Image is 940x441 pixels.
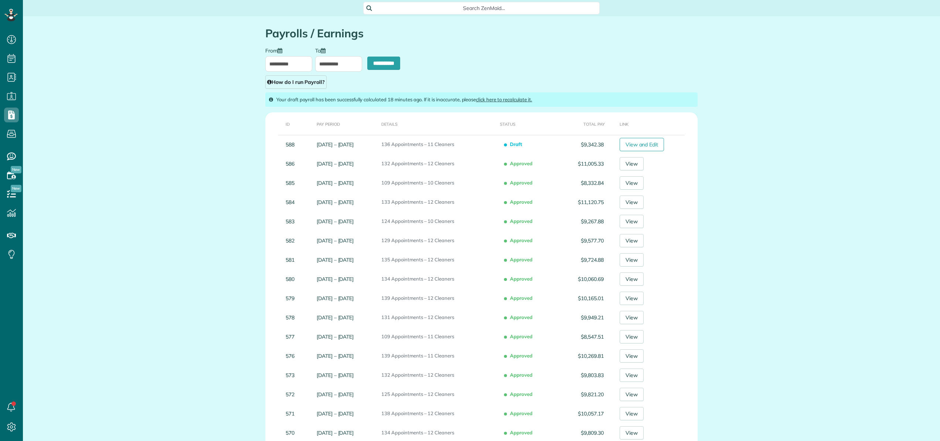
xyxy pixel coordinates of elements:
td: $9,724.88 [559,250,607,269]
td: $9,577.70 [559,231,607,250]
a: View [620,349,644,363]
th: Details [378,112,497,135]
td: $9,821.20 [559,385,607,404]
td: 133 Appointments – 12 Cleaners [378,193,497,212]
td: 125 Appointments – 12 Cleaners [378,385,497,404]
td: 580 [265,269,314,289]
a: View [620,157,644,170]
a: View and Edit [620,138,664,151]
td: 583 [265,212,314,231]
td: 588 [265,135,314,154]
span: Approved [505,177,535,189]
span: Approved [505,311,535,324]
a: View [620,292,644,305]
td: 138 Appointments – 12 Cleaners [378,404,497,423]
span: Draft [505,138,525,151]
a: View [620,388,644,401]
td: 124 Appointments – 10 Cleaners [378,212,497,231]
label: To [315,47,329,53]
td: 586 [265,154,314,173]
h1: Payrolls / Earnings [265,27,698,40]
td: 576 [265,346,314,366]
span: Approved [505,292,535,305]
a: View [620,253,644,267]
a: View [620,369,644,382]
a: [DATE] – [DATE] [317,199,354,206]
a: View [620,176,644,190]
td: $11,120.75 [559,193,607,212]
td: 132 Appointments – 12 Cleaners [378,154,497,173]
a: [DATE] – [DATE] [317,141,354,148]
td: 109 Appointments – 10 Cleaners [378,173,497,193]
span: Approved [505,157,535,170]
td: 139 Appointments – 11 Cleaners [378,346,497,366]
a: View [620,196,644,209]
td: $11,005.33 [559,154,607,173]
a: [DATE] – [DATE] [317,410,354,417]
td: 573 [265,366,314,385]
td: 134 Appointments – 12 Cleaners [378,269,497,289]
td: 582 [265,231,314,250]
a: click here to recalculate it. [476,96,532,102]
td: 131 Appointments – 12 Cleaners [378,308,497,327]
a: [DATE] – [DATE] [317,430,354,436]
a: [DATE] – [DATE] [317,180,354,186]
a: [DATE] – [DATE] [317,333,354,340]
td: 139 Appointments – 12 Cleaners [378,289,497,308]
span: New [11,185,21,192]
a: View [620,272,644,286]
td: 579 [265,289,314,308]
a: [DATE] – [DATE] [317,160,354,167]
a: [DATE] – [DATE] [317,257,354,263]
td: $10,269.81 [559,346,607,366]
td: $10,165.01 [559,289,607,308]
a: [DATE] – [DATE] [317,218,354,225]
td: $8,547.51 [559,327,607,346]
span: Approved [505,388,535,401]
label: From [265,47,286,53]
a: [DATE] – [DATE] [317,237,354,244]
td: 129 Appointments – 12 Cleaners [378,231,497,250]
td: $9,342.38 [559,135,607,154]
a: [DATE] – [DATE] [317,353,354,359]
td: $10,060.69 [559,269,607,289]
td: 135 Appointments – 12 Cleaners [378,250,497,269]
td: 584 [265,193,314,212]
th: Total Pay [559,112,607,135]
th: ID [265,112,314,135]
a: [DATE] – [DATE] [317,276,354,282]
th: Link [607,112,698,135]
span: New [11,166,21,173]
th: Status [497,112,559,135]
span: Approved [505,254,535,266]
td: $9,267.88 [559,212,607,231]
td: $9,949.21 [559,308,607,327]
a: [DATE] – [DATE] [317,372,354,379]
a: View [620,426,644,440]
a: View [620,215,644,228]
span: Approved [505,427,535,439]
span: Approved [505,215,535,228]
span: Approved [505,330,535,343]
div: Your draft payroll has been successfully calculated 18 minutes ago. If it is inaccurate, please [265,92,698,107]
a: View [620,407,644,420]
a: [DATE] – [DATE] [317,314,354,321]
a: View [620,234,644,247]
td: 585 [265,173,314,193]
td: 136 Appointments – 11 Cleaners [378,135,497,154]
span: Approved [505,273,535,285]
span: Approved [505,234,535,247]
th: Pay Period [314,112,378,135]
td: $10,057.17 [559,404,607,423]
td: 571 [265,404,314,423]
span: Approved [505,196,535,208]
span: Approved [505,369,535,381]
td: 572 [265,385,314,404]
td: $9,803.83 [559,366,607,385]
td: $8,332.84 [559,173,607,193]
td: 132 Appointments – 12 Cleaners [378,366,497,385]
td: 581 [265,250,314,269]
span: Approved [505,350,535,362]
span: Approved [505,407,535,420]
td: 578 [265,308,314,327]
